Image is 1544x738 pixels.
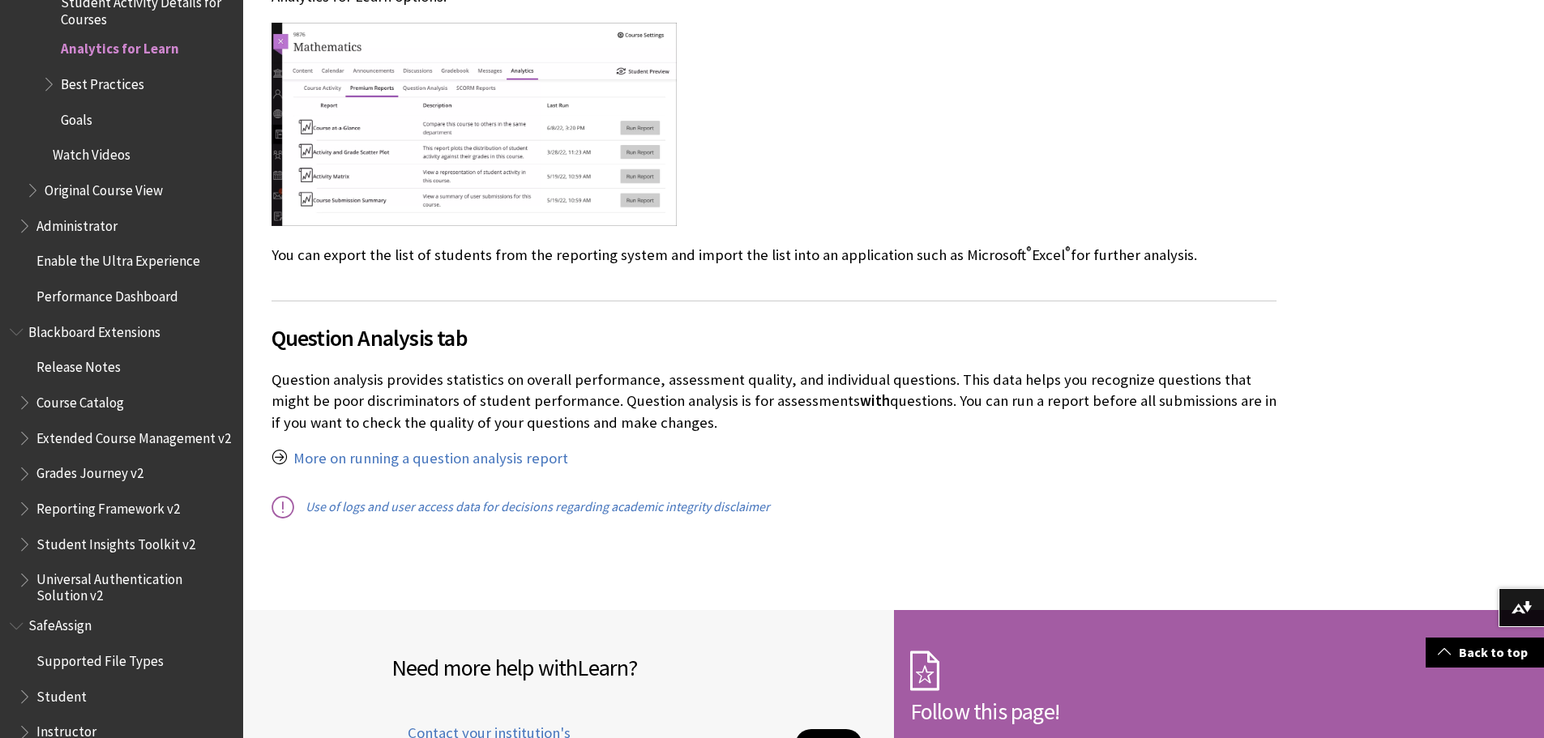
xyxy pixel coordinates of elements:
[36,460,143,482] span: Grades Journey v2
[36,495,180,517] span: Reporting Framework v2
[36,283,178,305] span: Performance Dashboard
[61,106,92,128] span: Goals
[910,694,1396,728] h2: Follow this page!
[293,449,568,468] a: More on running a question analysis report
[36,389,124,411] span: Course Catalog
[272,23,677,225] img: Screenshot of the Analytics tab of a course. Premium Reports is underlined and the reports listed...
[53,142,130,164] span: Watch Videos
[61,36,179,58] span: Analytics for Learn
[45,177,163,198] span: Original Course View
[391,651,878,685] h2: Need more help with ?
[910,651,939,691] img: Subscription Icon
[28,612,92,634] span: SafeAssign
[272,321,1277,355] span: Question Analysis tab
[577,653,628,682] span: Learn
[1065,243,1071,258] sup: ®
[36,566,232,604] span: Universal Authentication Solution v2
[61,70,144,92] span: Best Practices
[272,245,1277,266] p: You can export the list of students from the reporting system and import the list into an applica...
[28,318,160,340] span: Blackboard Extensions
[1026,243,1032,258] sup: ®
[36,424,231,446] span: Extended Course Management v2
[36,647,164,669] span: Supported File Types
[36,531,195,552] span: Student Insights Toolkit v2
[36,212,118,234] span: Administrator
[36,248,200,270] span: Enable the Ultra Experience
[1426,638,1544,668] a: Back to top
[36,354,121,376] span: Release Notes
[860,391,890,410] span: with
[36,683,87,705] span: Student
[306,498,770,515] a: Use of logs and user access data for decisions regarding academic integrity disclaimer
[272,369,1277,433] p: Question analysis provides statistics on overall performance, assessment quality, and individual ...
[10,318,233,604] nav: Book outline for Blackboard Extensions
